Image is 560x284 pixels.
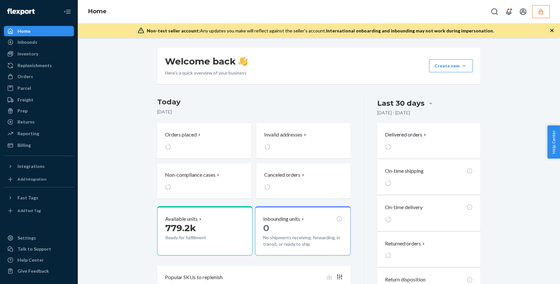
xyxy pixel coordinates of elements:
[517,5,530,18] button: Open account menu
[17,176,46,182] div: Add Integration
[4,193,74,203] button: Fast Tags
[263,222,269,233] span: 0
[17,97,33,103] div: Freight
[17,257,44,263] div: Help Center
[157,109,351,115] p: [DATE]
[157,123,251,158] button: Orders placed
[4,266,74,276] button: Give Feedback
[264,171,300,179] p: Canceled orders
[83,2,112,21] ol: breadcrumbs
[17,142,31,148] div: Billing
[4,71,74,82] a: Orders
[17,268,49,274] div: Give Feedback
[502,5,515,18] button: Open notifications
[4,233,74,243] a: Settings
[61,5,74,18] button: Close Navigation
[385,240,426,247] button: Returned orders
[157,97,351,107] h3: Today
[4,106,74,116] a: Prep
[165,70,248,76] p: Here’s a quick overview of your business
[4,49,74,59] a: Inventory
[165,234,225,241] p: Ready for fulfillment
[256,163,350,198] button: Canceled orders
[17,85,31,91] div: Parcel
[17,51,38,57] div: Inventory
[17,62,52,69] div: Replenishments
[263,215,300,223] p: Inbounding units
[165,131,197,138] p: Orders placed
[17,208,41,213] div: Add Fast Tag
[385,131,427,138] button: Delivered orders
[17,73,33,80] div: Orders
[157,163,251,198] button: Non-compliance cases
[15,5,29,10] span: Chat
[165,222,196,233] span: 779.2k
[7,8,35,15] img: Flexport logo
[377,98,425,108] div: Last 30 days
[385,204,423,211] p: On-time delivery
[157,206,252,255] button: Available units779.2kReady for fulfillment
[147,28,494,34] div: Any updates you make will reflect against the seller's account.
[17,108,28,114] div: Prep
[4,140,74,150] a: Billing
[17,130,39,137] div: Reporting
[4,83,74,93] a: Parcel
[17,163,45,170] div: Integrations
[4,117,74,127] a: Returns
[4,60,74,71] a: Replenishments
[385,276,426,283] p: Return disposition
[17,235,36,241] div: Settings
[4,255,74,265] a: Help Center
[165,215,198,223] p: Available units
[255,206,350,255] button: Inbounding units0No shipments receiving, forwarding, in transit, or ready to ship
[263,234,342,247] p: No shipments receiving, forwarding, in transit, or ready to ship
[88,8,107,15] a: Home
[4,95,74,105] a: Freight
[4,244,74,254] button: Talk to Support
[17,39,37,45] div: Inbounds
[4,174,74,184] a: Add Integration
[165,274,223,281] p: Popular SKUs to replenish
[4,26,74,36] a: Home
[488,5,501,18] button: Open Search Box
[326,28,494,33] span: International onboarding and inbounding may not work during impersonation.
[547,125,560,159] button: Help Center
[4,161,74,172] button: Integrations
[377,110,410,116] p: [DATE] - [DATE]
[165,171,216,179] p: Non-compliance cases
[17,195,38,201] div: Fast Tags
[256,123,350,158] button: Invalid addresses
[239,57,248,66] img: hand-wave emoji
[429,59,473,72] button: Create new
[4,206,74,216] a: Add Fast Tag
[17,246,51,252] div: Talk to Support
[4,37,74,47] a: Inbounds
[385,167,424,175] p: On-time shipping
[264,131,302,138] p: Invalid addresses
[17,28,30,34] div: Home
[4,128,74,139] a: Reporting
[165,55,248,67] h1: Welcome back
[17,119,35,125] div: Returns
[147,28,200,33] span: Non-test seller account:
